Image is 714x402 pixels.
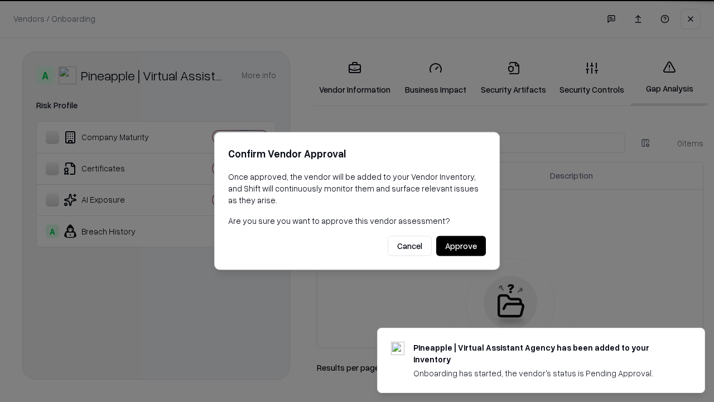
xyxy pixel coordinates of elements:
img: trypineapple.com [391,342,404,355]
div: Pineapple | Virtual Assistant Agency has been added to your inventory [413,342,678,365]
div: Onboarding has started, the vendor's status is Pending Approval. [413,367,678,379]
p: Once approved, the vendor will be added to your Vendor Inventory, and Shift will continuously mon... [228,171,486,206]
p: Are you sure you want to approve this vendor assessment? [228,215,486,227]
button: Approve [436,236,486,256]
button: Cancel [388,236,432,256]
h2: Confirm Vendor Approval [228,146,486,162]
